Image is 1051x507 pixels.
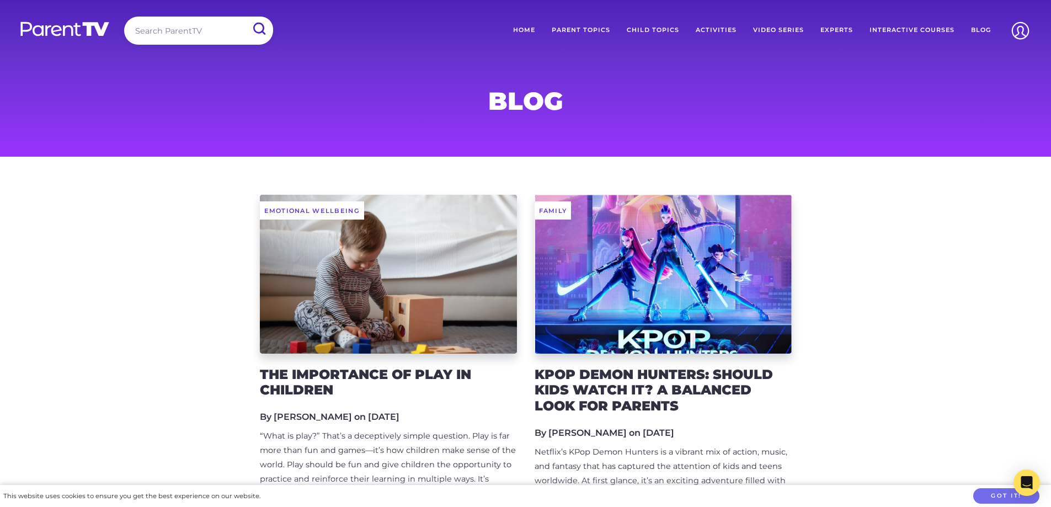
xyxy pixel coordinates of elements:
[535,201,572,220] span: Family
[244,17,273,41] input: Submit
[260,201,364,220] span: Emotional Wellbeing
[745,17,812,44] a: Video Series
[260,367,517,399] h2: The importance of play in children
[260,90,792,112] h1: Blog
[3,490,260,502] div: This website uses cookies to ensure you get the best experience on our website.
[124,17,273,45] input: Search ParentTV
[812,17,861,44] a: Experts
[687,17,745,44] a: Activities
[861,17,963,44] a: Interactive Courses
[19,21,110,37] img: parenttv-logo-white.4c85aaf.svg
[543,17,618,44] a: Parent Topics
[973,488,1039,504] button: Got it!
[618,17,687,44] a: Child Topics
[535,428,792,438] h5: By [PERSON_NAME] on [DATE]
[535,367,792,414] h2: KPop Demon Hunters: Should Kids Watch It? A Balanced Look for Parents
[1013,469,1040,496] div: Open Intercom Messenger
[1006,17,1034,45] img: Account
[260,412,517,422] h5: By [PERSON_NAME] on [DATE]
[963,17,999,44] a: Blog
[505,17,543,44] a: Home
